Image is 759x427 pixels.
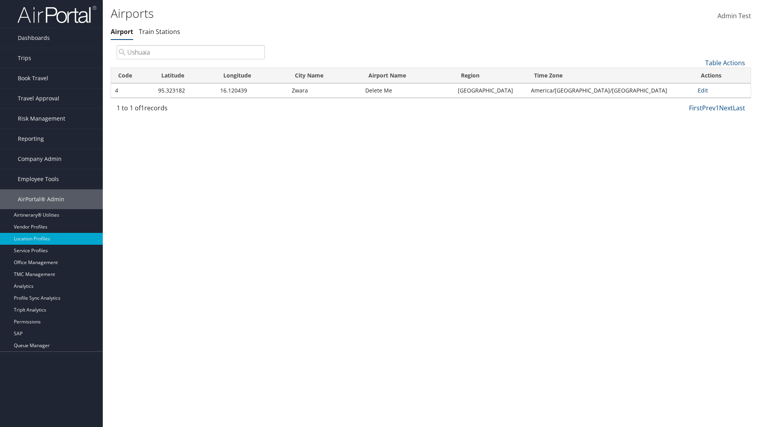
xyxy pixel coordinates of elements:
td: [GEOGRAPHIC_DATA] [454,83,527,98]
th: Code: activate to sort column ascending [111,68,154,83]
span: 1 [141,104,144,112]
th: Time Zone: activate to sort column ascending [527,68,694,83]
span: Company Admin [18,149,62,169]
a: Prev [702,104,716,112]
a: 1 [716,104,719,112]
span: Dashboards [18,28,50,48]
span: Risk Management [18,109,65,128]
a: Airport [111,27,133,36]
input: Search [117,45,265,59]
span: Book Travel [18,68,48,88]
h1: Airports [111,5,538,22]
th: Airport Name: activate to sort column ascending [361,68,454,83]
th: Longitude: activate to sort column ascending [216,68,288,83]
td: 95.323182 [154,83,216,98]
span: Employee Tools [18,169,59,189]
span: Travel Approval [18,89,59,108]
a: Edit [698,87,708,94]
a: Table Actions [705,59,745,67]
a: Admin Test [717,4,751,28]
td: 4 [111,83,154,98]
td: Delete Me [361,83,454,98]
span: AirPortal® Admin [18,189,64,209]
span: Trips [18,48,31,68]
th: Latitude: activate to sort column descending [154,68,216,83]
th: Region: activate to sort column ascending [454,68,527,83]
td: America/[GEOGRAPHIC_DATA]/[GEOGRAPHIC_DATA] [527,83,694,98]
th: Actions [694,68,751,83]
img: airportal-logo.png [17,5,96,24]
a: Train Stations [139,27,180,36]
a: Last [733,104,745,112]
a: Next [719,104,733,112]
a: First [689,104,702,112]
span: Admin Test [717,11,751,20]
th: City Name: activate to sort column ascending [288,68,361,83]
span: Reporting [18,129,44,149]
div: 1 to 1 of records [117,103,265,117]
td: Zwara [288,83,361,98]
td: 16.120439 [216,83,288,98]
